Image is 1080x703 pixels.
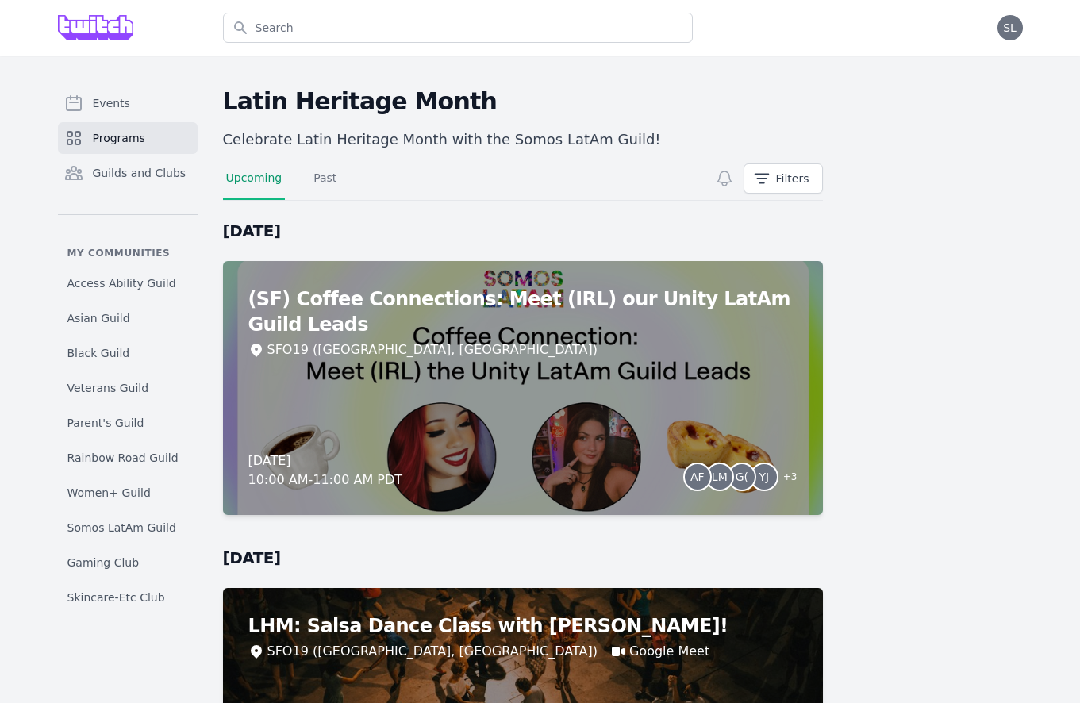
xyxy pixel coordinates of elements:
[58,87,198,616] nav: Sidebar
[58,122,198,154] a: Programs
[58,339,198,367] a: Black Guild
[223,13,693,43] input: Search
[93,95,130,111] span: Events
[744,163,823,194] button: Filters
[736,471,748,482] span: G(
[58,513,198,542] a: Somos LatAm Guild
[93,165,186,181] span: Guilds and Clubs
[267,340,598,359] div: SFO19 ([GEOGRAPHIC_DATA], [GEOGRAPHIC_DATA])
[58,409,198,437] a: Parent's Guild
[58,444,198,472] a: Rainbow Road Guild
[1003,22,1017,33] span: SL
[58,157,198,189] a: Guilds and Clubs
[58,87,198,119] a: Events
[997,15,1023,40] button: SL
[248,451,403,490] div: [DATE] 10:00 AM - 11:00 AM PDT
[267,642,598,661] div: SFO19 ([GEOGRAPHIC_DATA], [GEOGRAPHIC_DATA])
[629,642,709,661] a: Google Meet
[67,275,176,291] span: Access Ability Guild
[223,87,823,116] h2: Latin Heritage Month
[67,415,144,431] span: Parent's Guild
[223,129,823,151] p: Celebrate Latin Heritage Month with the Somos LatAm Guild!
[310,170,340,200] a: Past
[58,15,134,40] img: Grove
[67,380,149,396] span: Veterans Guild
[223,170,286,200] a: Upcoming
[67,520,176,536] span: Somos LatAm Guild
[58,374,198,402] a: Veterans Guild
[774,467,798,490] span: + 3
[759,471,769,482] span: YJ
[67,590,165,605] span: Skincare-Etc Club
[712,471,728,482] span: LM
[248,613,798,639] h2: LHM: Salsa Dance Class with [PERSON_NAME]!
[93,130,145,146] span: Programs
[223,261,823,515] a: (SF) Coffee Connections: Meet (IRL) our Unity LatAm Guild LeadsSFO19 ([GEOGRAPHIC_DATA], [GEOGRAP...
[223,547,823,569] h2: [DATE]
[67,485,151,501] span: Women+ Guild
[58,548,198,577] a: Gaming Club
[58,247,198,259] p: My communities
[58,478,198,507] a: Women+ Guild
[67,310,130,326] span: Asian Guild
[58,269,198,298] a: Access Ability Guild
[223,220,823,242] h2: [DATE]
[67,450,179,466] span: Rainbow Road Guild
[58,304,198,332] a: Asian Guild
[67,345,130,361] span: Black Guild
[712,166,737,191] button: Subscribe
[58,583,198,612] a: Skincare-Etc Club
[248,286,798,337] h2: (SF) Coffee Connections: Meet (IRL) our Unity LatAm Guild Leads
[67,555,140,570] span: Gaming Club
[690,471,705,482] span: AF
